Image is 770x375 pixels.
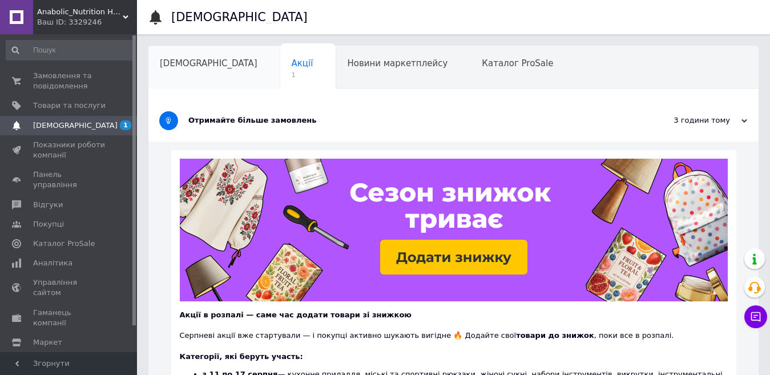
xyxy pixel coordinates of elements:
[180,320,728,341] div: Серпневі акції вже стартували — і покупці активно шукають вигідне 🔥 Додайте свої , поки все в роз...
[33,71,106,91] span: Замовлення та повідомлення
[744,305,767,328] button: Чат з покупцем
[33,170,106,190] span: Панель управління
[180,352,303,361] b: Категорії, які беруть участь:
[33,337,62,348] span: Маркет
[33,100,106,111] span: Товари та послуги
[37,17,137,27] div: Ваш ID: 3329246
[33,200,63,210] span: Відгуки
[33,219,64,229] span: Покупці
[188,115,633,126] div: Отримайте більше замовлень
[482,58,553,68] span: Каталог ProSale
[33,120,118,131] span: [DEMOGRAPHIC_DATA]
[292,58,313,68] span: Акції
[33,140,106,160] span: Показники роботи компанії
[33,239,95,249] span: Каталог ProSale
[633,115,747,126] div: 3 години тому
[6,40,135,61] input: Пошук
[33,258,72,268] span: Аналітика
[160,58,257,68] span: [DEMOGRAPHIC_DATA]
[33,308,106,328] span: Гаманець компанії
[33,277,106,298] span: Управління сайтом
[171,10,308,24] h1: [DEMOGRAPHIC_DATA]
[120,120,131,130] span: 1
[292,71,313,79] span: 1
[180,311,412,319] b: Акції в розпалі — саме час додати товари зі знижкою
[37,7,123,17] span: Anabolic_Nutrition Найкращий магазин спортивного харчування та вітамінів
[347,58,448,68] span: Новини маркетплейсу
[516,331,594,340] b: товари до знижок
